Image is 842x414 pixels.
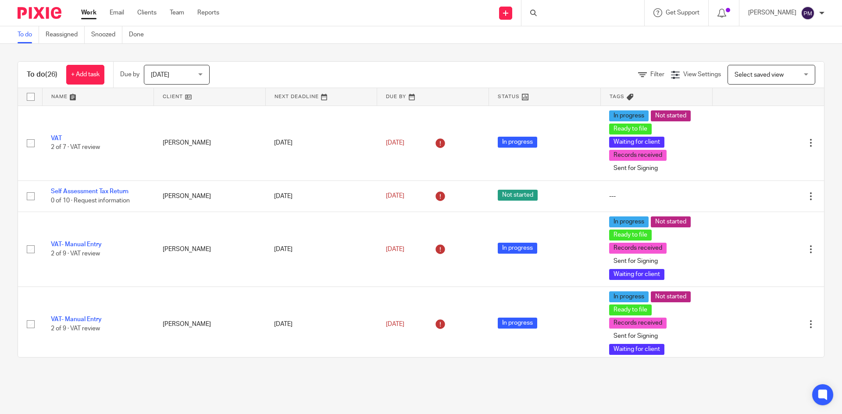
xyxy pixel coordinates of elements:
a: Self Assessment Tax Return [51,188,128,195]
p: [PERSON_NAME] [748,8,796,17]
span: Not started [651,110,691,121]
span: View Settings [683,71,721,78]
span: Ready to file [609,124,652,134]
span: Waiting for client [609,344,664,355]
span: In progress [609,216,649,227]
span: Ready to file [609,304,652,315]
td: [DATE] [265,212,377,287]
span: [DATE] [386,321,404,327]
span: 2 of 9 · VAT review [51,251,100,257]
a: + Add task [66,65,104,85]
td: [DATE] [265,180,377,212]
span: 2 of 9 · VAT review [51,326,100,332]
span: In progress [609,291,649,302]
td: [DATE] [265,106,377,180]
span: Records received [609,318,667,329]
span: In progress [498,243,537,254]
span: Ready to file [609,230,652,241]
span: [DATE] [386,193,404,199]
a: VAT- Manual Entry [51,316,102,322]
span: Tags [610,94,624,99]
span: Filter [650,71,664,78]
p: Due by [120,70,139,79]
span: In progress [498,137,537,148]
span: In progress [498,318,537,329]
span: [DATE] [386,246,404,252]
td: [PERSON_NAME] [154,212,266,287]
h1: To do [27,70,57,79]
a: Snoozed [91,26,122,43]
a: VAT [51,135,62,142]
a: Reassigned [46,26,85,43]
img: svg%3E [801,6,815,20]
img: Pixie [18,7,61,19]
span: Records received [609,150,667,161]
td: [PERSON_NAME] [154,106,266,180]
span: Sent for Signing [609,331,662,342]
span: Sent for Signing [609,256,662,267]
a: To do [18,26,39,43]
span: Not started [498,190,538,201]
span: In progress [609,110,649,121]
span: [DATE] [386,140,404,146]
a: Reports [197,8,219,17]
td: [PERSON_NAME] [154,180,266,212]
a: Work [81,8,96,17]
span: [DATE] [151,72,169,78]
a: Done [129,26,150,43]
span: (26) [45,71,57,78]
span: Waiting for client [609,137,664,148]
span: Not started [651,291,691,302]
span: 0 of 10 · Request information [51,198,130,204]
span: 2 of 7 · VAT review [51,145,100,151]
div: --- [609,192,703,201]
a: Email [110,8,124,17]
td: [PERSON_NAME] [154,287,266,361]
a: Clients [137,8,157,17]
span: Select saved view [735,72,784,78]
span: Sent for Signing [609,163,662,174]
span: Get Support [666,10,699,16]
td: [DATE] [265,287,377,361]
span: Waiting for client [609,269,664,280]
span: Records received [609,243,667,254]
span: Not started [651,216,691,227]
a: VAT- Manual Entry [51,241,102,248]
a: Team [170,8,184,17]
